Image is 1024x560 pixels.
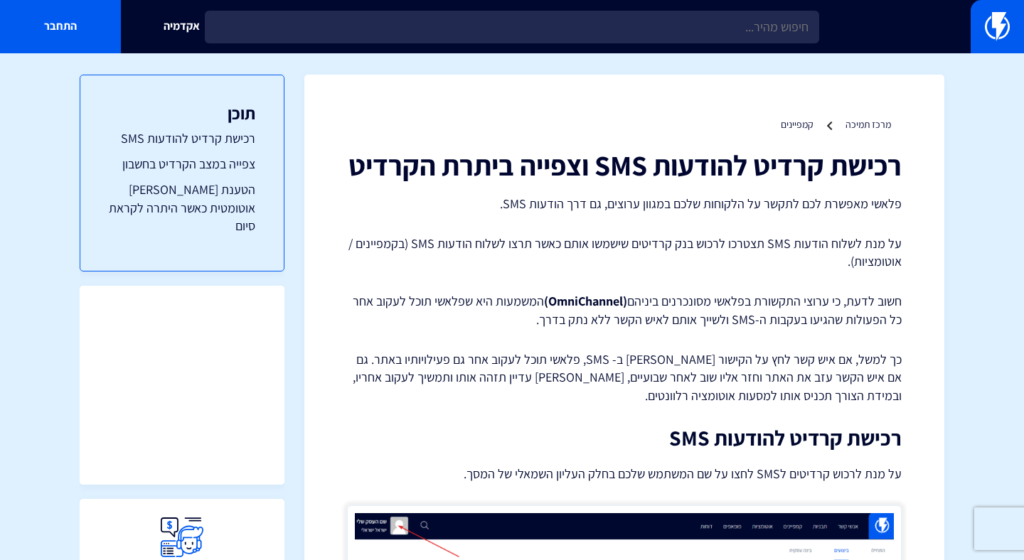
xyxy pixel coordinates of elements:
[109,155,255,173] a: צפייה במצב הקרדיט בחשבון
[109,104,255,122] h3: תוכן
[544,293,627,309] strong: (OmniChannel)
[347,426,902,450] h2: רכישת קרדיט להודעות SMS
[347,350,902,405] p: כך למשל, אם איש קשר לחץ על הקישור [PERSON_NAME] ב- SMS, פלאשי תוכל לעקוב אחר גם פעילויותיו באתר. ...
[205,11,819,43] input: חיפוש מהיר...
[781,118,814,131] a: קמפיינים
[347,464,902,484] p: על מנת לרכוש קרדיטים לSMS לחצו על שם המשתמש שלכם בחלק העליון השמאלי של המסך.
[347,195,902,213] p: פלאשי מאפשרת לכם לתקשר על הלקוחות שלכם במגוון ערוצים, גם דרך הודעות SMS.
[347,235,902,271] p: על מנת לשלוח הודעות SMS תצטרכו לרכוש בנק קרדיטים שישמשו אותם כאשר תרצו לשלוח הודעות SMS (בקמפייני...
[109,129,255,148] a: רכישת קרדיט להודעות SMS
[846,118,891,131] a: מרכז תמיכה
[347,149,902,181] h1: רכישת קרדיט להודעות SMS וצפייה ביתרת הקרדיט
[109,181,255,235] a: הטענת [PERSON_NAME] אוטומטית כאשר היתרה לקראת סיום
[347,292,902,328] p: חשוב לדעת, כי ערוצי התקשורת בפלאשי מסונכרנים ביניהם המשמעות היא שפלאשי תוכל לעקוב אחר כל הפעולות ...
